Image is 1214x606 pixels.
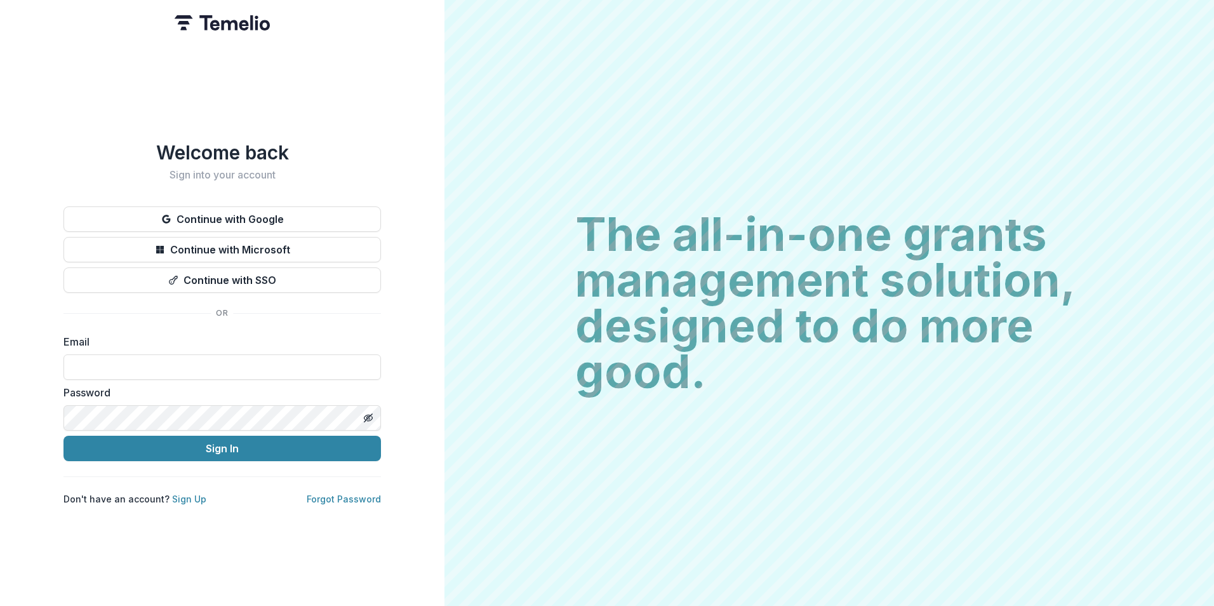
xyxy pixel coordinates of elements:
label: Password [63,385,373,400]
button: Continue with SSO [63,267,381,293]
p: Don't have an account? [63,492,206,506]
label: Email [63,334,373,349]
h2: Sign into your account [63,169,381,181]
button: Continue with Google [63,206,381,232]
a: Sign Up [172,494,206,504]
button: Continue with Microsoft [63,237,381,262]
a: Forgot Password [307,494,381,504]
h1: Welcome back [63,141,381,164]
button: Sign In [63,436,381,461]
img: Temelio [175,15,270,30]
button: Toggle password visibility [358,408,378,428]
